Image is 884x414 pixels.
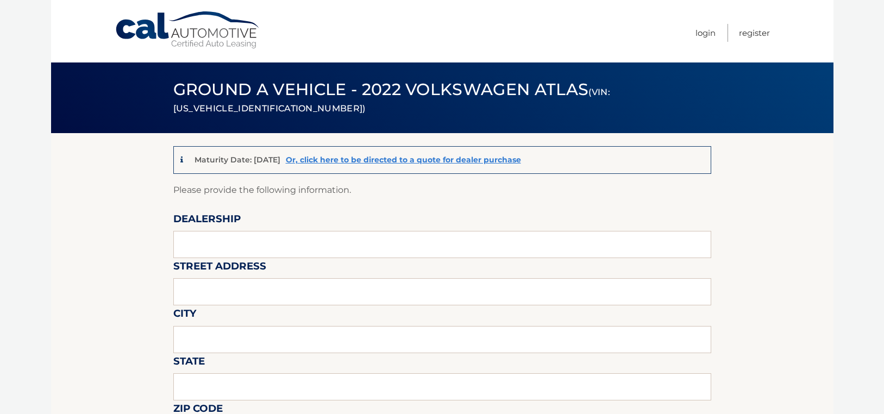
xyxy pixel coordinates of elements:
[173,353,205,373] label: State
[195,155,280,165] p: Maturity Date: [DATE]
[739,24,770,42] a: Register
[173,211,241,231] label: Dealership
[173,258,266,278] label: Street Address
[695,24,716,42] a: Login
[173,183,711,198] p: Please provide the following information.
[115,11,261,49] a: Cal Automotive
[173,87,610,114] small: (VIN: [US_VEHICLE_IDENTIFICATION_NUMBER])
[286,155,521,165] a: Or, click here to be directed to a quote for dealer purchase
[173,305,196,325] label: City
[173,79,610,116] span: Ground a Vehicle - 2022 Volkswagen Atlas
